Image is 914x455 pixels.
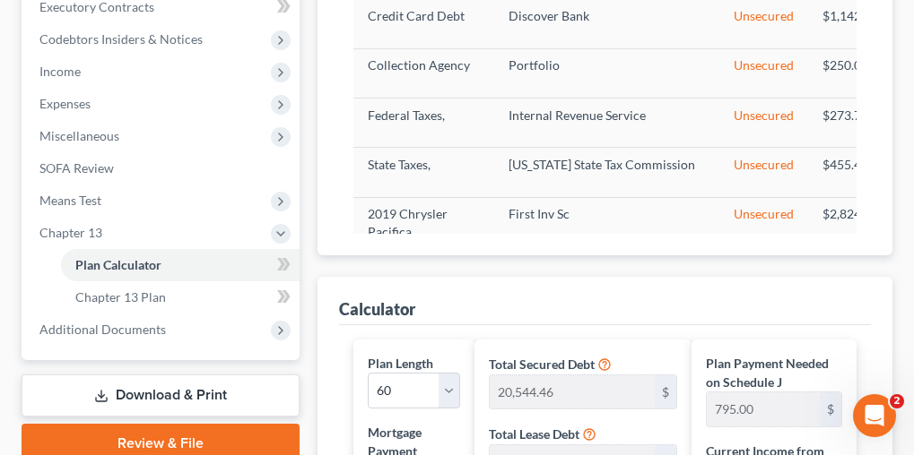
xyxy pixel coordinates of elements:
[707,392,820,426] input: 0.00
[808,197,907,249] td: $2,824.31
[489,425,579,443] label: Total Lease Debt
[39,160,114,176] span: SOFA Review
[808,48,907,98] td: $250.08
[494,148,719,197] td: [US_STATE] State Tax Commission
[39,64,81,79] span: Income
[719,197,808,249] td: Unsecured
[719,48,808,98] td: Unsecured
[61,281,300,313] a: Chapter 13 Plan
[61,249,300,281] a: Plan Calculator
[890,394,904,408] span: 2
[353,98,494,147] td: Federal Taxes,
[353,197,494,249] td: 2019 Chrysler Pacifica
[39,96,91,111] span: Expenses
[489,355,595,373] label: Total Secured Debt
[368,354,433,373] label: Plan Length
[494,197,719,249] td: First Inv Sc
[39,225,102,240] span: Chapter 13
[75,289,166,305] span: Chapter 13 Plan
[490,375,655,409] input: 0.00
[820,392,841,426] div: $
[75,257,161,272] span: Plan Calculator
[39,128,119,143] span: Miscellaneous
[808,148,907,197] td: $455.40
[25,152,300,185] a: SOFA Review
[853,394,896,437] iframe: Intercom live chat
[22,374,300,416] a: Download & Print
[494,98,719,147] td: Internal Revenue Service
[494,48,719,98] td: Portfolio
[339,298,415,320] div: Calculator
[706,354,842,391] label: Plan Payment Needed on Schedule J
[808,98,907,147] td: $273.79
[353,148,494,197] td: State Taxes,
[655,375,676,409] div: $
[39,193,101,208] span: Means Test
[39,31,203,47] span: Codebtors Insiders & Notices
[719,148,808,197] td: Unsecured
[353,48,494,98] td: Collection Agency
[719,98,808,147] td: Unsecured
[39,322,166,337] span: Additional Documents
